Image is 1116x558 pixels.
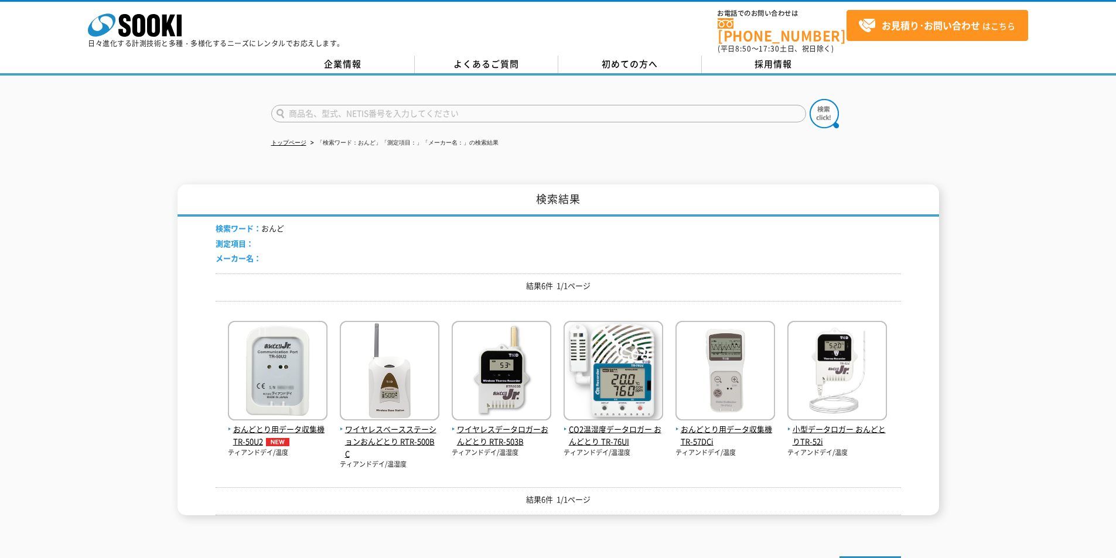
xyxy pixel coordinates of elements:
a: おんどとり用データ収集機 TR-50U2NEW [228,411,327,447]
span: 8:50 [735,43,752,54]
img: TR-76UI [564,321,663,423]
span: お電話でのお問い合わせは [718,10,847,17]
img: RTR-500BC [340,321,439,423]
p: ティアンドデイ/温湿度 [564,448,663,458]
img: TR-57DCi [675,321,775,423]
span: 小型データロガー おんどとりTR-52i [787,423,887,448]
a: ワイヤレスベースステーションおんどとり RTR-500BC [340,411,439,460]
a: [PHONE_NUMBER] [718,18,847,42]
p: ティアンドデイ/温度 [228,448,327,458]
span: はこちら [858,17,1015,35]
a: 企業情報 [271,56,415,73]
p: 結果6件 1/1ページ [216,280,901,292]
span: ワイヤレスベースステーションおんどとり RTR-500BC [340,423,439,460]
span: 初めての方へ [602,57,658,70]
a: 採用情報 [702,56,845,73]
p: ティアンドデイ/温度 [675,448,775,458]
a: おんどとり用データ収集機 TR-57DCi [675,411,775,447]
p: 日々進化する計測技術と多種・多様化するニーズにレンタルでお応えします。 [88,40,344,47]
a: お見積り･お問い合わせはこちら [847,10,1028,41]
p: ティアンドデイ/温湿度 [452,448,551,458]
strong: お見積り･お問い合わせ [882,18,980,32]
a: CO2温湿度データロガー おんどとり TR-76UI [564,411,663,447]
a: よくあるご質問 [415,56,558,73]
h1: 検索結果 [178,184,939,217]
span: CO2温湿度データロガー おんどとり TR-76UI [564,423,663,448]
span: 検索ワード： [216,222,261,234]
li: 「検索ワード：おんど」「測定項目：」「メーカー名：」の検索結果 [308,137,499,149]
a: 初めての方へ [558,56,702,73]
img: btn_search.png [810,99,839,128]
span: おんどとり用データ収集機 TR-57DCi [675,423,775,448]
span: 17:30 [759,43,780,54]
img: TR-50U2 [228,321,327,423]
img: おんどとりTR-52i [787,321,887,423]
p: 結果6件 1/1ページ [216,494,901,506]
span: (平日 ～ 土日、祝日除く) [718,43,834,54]
span: 測定項目： [216,238,254,249]
input: 商品名、型式、NETIS番号を入力してください [271,105,806,122]
p: ティアンドデイ/温湿度 [340,460,439,470]
span: メーカー名： [216,252,261,263]
span: おんどとり用データ収集機 TR-50U2 [228,423,327,448]
img: RTR-503B [452,321,551,423]
a: トップページ [271,139,306,146]
img: NEW [263,438,292,446]
a: 小型データロガー おんどとりTR-52i [787,411,887,447]
a: ワイヤレスデータロガーおんどとり RTR-503B [452,411,551,447]
li: おんど [216,222,284,235]
span: ワイヤレスデータロガーおんどとり RTR-503B [452,423,551,448]
p: ティアンドデイ/温度 [787,448,887,458]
